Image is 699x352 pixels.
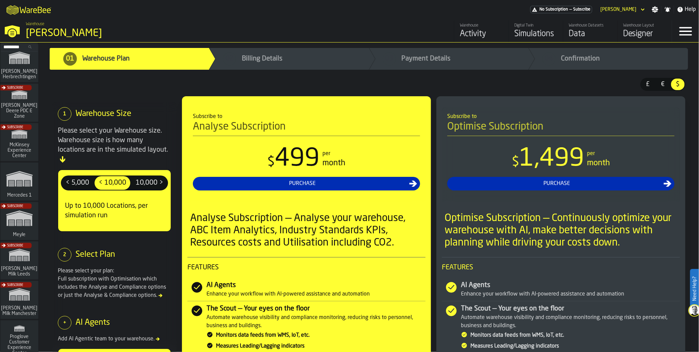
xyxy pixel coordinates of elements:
div: Purchase [196,180,409,188]
label: button-switch-multi-$ [670,78,685,91]
div: Data [569,29,612,39]
div: thumb [641,79,655,90]
span: 01 [66,54,74,64]
div: Automate warehouse visibility and compliance monitoring, reducing risks to personnel, business an... [206,314,426,330]
a: link-to-/wh/i/a559492c-8db7-4f96-b4fe-6fc1bd76401c/simulations [0,202,38,241]
a: link-to-/wh/i/b09612b5-e9f1-4a3a-b0a4-784729d61419/simulations [0,281,38,320]
div: month [323,158,346,169]
div: month [587,158,610,169]
div: Activity [460,29,503,39]
div: Simulations [514,29,557,39]
div: per [587,150,595,158]
div: The Scout — Your eyes on the floor [461,304,680,314]
div: AI Agents [76,317,110,328]
div: Add AI Agentic team to your warehouse. [58,335,171,343]
a: link-to-/wh/i/9d85c013-26f4-4c06-9c7d-6d35b33af13a/simulations [0,84,38,123]
span: Mercedes 1 [6,192,33,198]
label: button-switch-multi-£ [640,78,655,91]
span: < 10,000 [96,178,129,188]
span: Subscribe [7,125,23,129]
div: thumb [62,176,93,190]
div: AI Agents [206,281,426,290]
a: link-to-/wh/i/9ddcc54a-0a13-4fa4-8169-7a9b979f5f30/simulations [0,241,38,281]
div: Measures Leading/Lagging indicators [216,342,426,350]
div: Analyse Subscription — Analyse your warehouse, ABC Item Analytics, Industry Standards KPIs, Resou... [190,212,426,249]
div: Menu Subscription [530,6,592,13]
span: 499 [275,147,320,171]
span: £ [643,80,653,89]
div: Please select your Warehouse size. Warehouse size is how many locations are in the simulated layout. [58,126,171,164]
div: Subscribe to [193,113,420,121]
label: button-switch-multi-10,000 > [131,175,168,190]
div: AI Agents [461,281,680,290]
div: Warehouse Datasets [569,23,612,28]
span: Subscribe [7,204,23,208]
div: thumb [132,176,167,190]
div: DropdownMenuValue-Ana Milicic [598,5,646,14]
div: Purchase [450,180,664,188]
div: 1 [58,107,71,121]
span: 02 [226,54,234,64]
div: Up to 10,000 Locations, per simulation run [61,196,168,226]
a: link-to-/wh/i/1653e8cc-126b-480f-9c47-e01e76aa4a88/pricing/ [530,6,592,13]
label: button-switch-multi-< 5,000 [61,175,94,190]
span: < 5,000 [63,178,92,188]
h4: Optimise Subscription [447,121,675,136]
div: Warehouse Size [76,108,131,119]
span: Subscribe [7,244,23,248]
nav: Progress [39,43,699,75]
div: Warehouse [460,23,503,28]
span: Subscribe [7,86,23,90]
div: + [58,316,71,330]
a: link-to-/wh/i/1653e8cc-126b-480f-9c47-e01e76aa4a88/designer [617,20,672,42]
a: link-to-/wh/i/99265d59-bd42-4a33-a5fd-483dee362034/simulations [0,123,38,163]
label: Need Help? [691,270,698,308]
div: thumb [671,79,685,90]
h4: Analyse Subscription [193,121,420,136]
button: button-Purchase [447,177,675,190]
div: The Scout — Your eyes on the floor [206,304,426,314]
div: thumb [656,79,670,90]
span: $ [512,155,519,169]
div: per [323,150,331,158]
div: thumb [95,176,130,190]
span: Features [442,263,680,272]
span: Confirmation [561,54,600,64]
span: Features [187,263,426,272]
span: Payment Details [402,54,451,64]
label: button-toggle-Settings [649,6,661,13]
a: link-to-/wh/i/1653e8cc-126b-480f-9c47-e01e76aa4a88/feed/ [454,20,509,42]
div: Monitors data feeds from WMS, IoT, etc. [470,331,680,339]
a: link-to-/wh/i/a24a3e22-db74-4543-ba93-f633e23cdb4e/simulations [0,163,38,202]
label: button-switch-multi-< 10,000 [94,175,131,190]
div: Enhance your workflow with AI-powered assistance and automation [461,290,680,298]
div: Automate warehouse visibility and compliance monitoring, reducing risks to personnel, business an... [461,314,680,330]
label: button-toggle-Notifications [662,6,674,13]
div: Designer [623,29,666,39]
button: button-Purchase [193,177,420,190]
span: No Subscription [539,7,568,12]
label: button-switch-multi-€ [655,78,670,91]
span: 04 [545,54,553,64]
div: Warehouse Layout [623,23,666,28]
span: Subscribe [7,283,23,287]
label: button-toggle-Help [674,5,699,14]
span: 1,499 [519,147,584,171]
div: Enhance your workflow with AI-powered assistance and automation [206,290,426,298]
div: DropdownMenuValue-Ana Milicic [600,7,637,12]
a: link-to-/wh/i/f0a6b354-7883-413a-84ff-a65eb9c31f03/simulations [0,44,38,84]
span: Billing Details [242,54,282,64]
div: Monitors data feeds from WMS, IoT, etc. [216,331,426,339]
div: 2 [58,248,71,262]
div: Optimise Subscription — Continuously optimize your warehouse with AI, make better decisions with ... [445,212,680,249]
span: Subscribe [573,7,590,12]
div: Measures Leading/Lagging indicators [470,342,680,350]
div: Select Plan [76,249,115,260]
div: Subscribe to [447,113,675,121]
div: Please select your plan: Full subscription with Optimisation which includes the Analyse and Compl... [58,267,171,300]
span: $ [672,80,683,89]
div: Digital Twin [514,23,557,28]
span: € [658,80,668,89]
span: Help [685,5,696,14]
a: link-to-/wh/i/1653e8cc-126b-480f-9c47-e01e76aa4a88/data [563,20,617,42]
